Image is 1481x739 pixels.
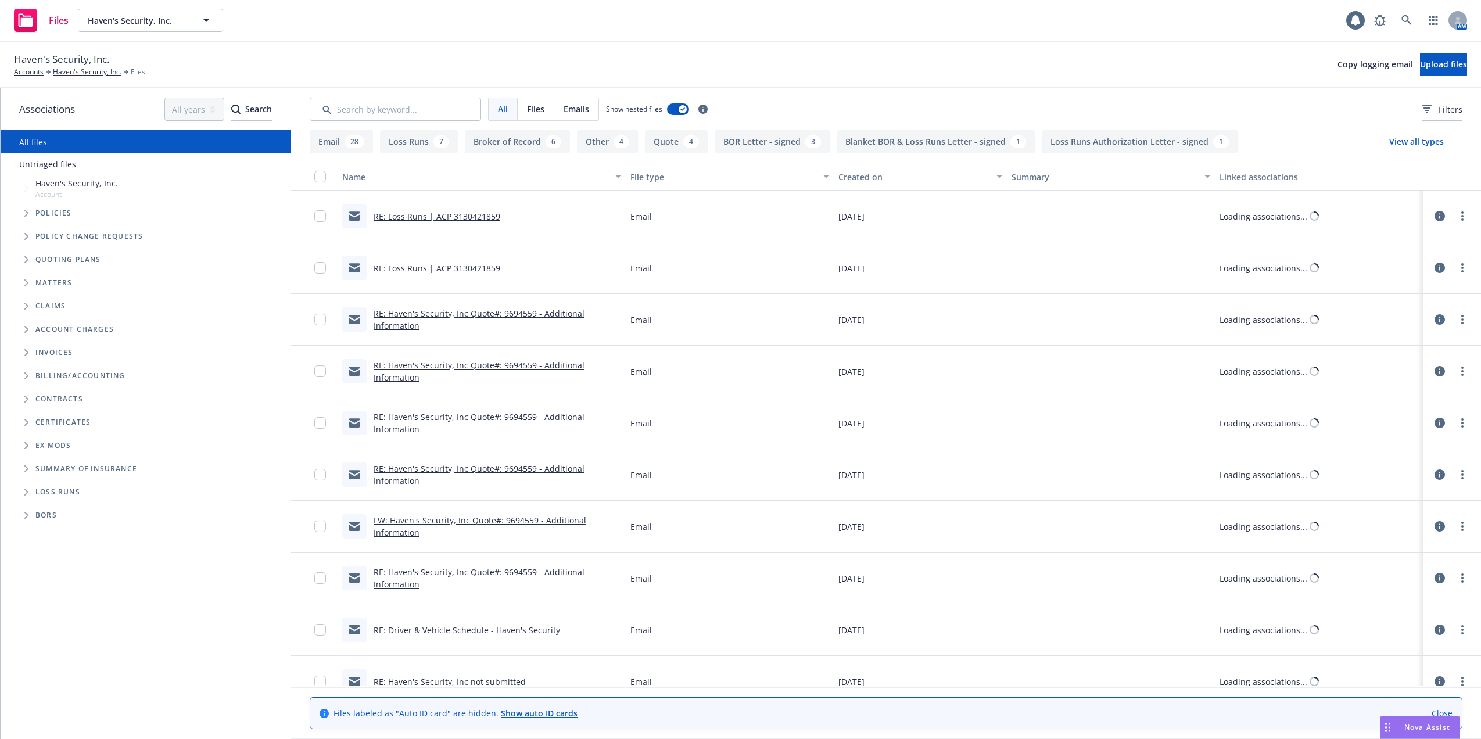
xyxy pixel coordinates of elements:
[838,171,989,183] div: Created on
[35,396,83,403] span: Contracts
[465,130,570,153] button: Broker of Record
[838,417,865,429] span: [DATE]
[1,364,291,527] div: Folder Tree Example
[314,417,326,429] input: Toggle Row Selected
[53,67,121,77] a: Haven's Security, Inc.
[838,314,865,326] span: [DATE]
[374,625,560,636] a: RE: Driver & Vehicle Schedule - Haven's Security
[35,279,72,286] span: Matters
[1380,716,1395,738] div: Drag to move
[1422,98,1462,121] button: Filters
[501,708,578,719] a: Show auto ID cards
[1220,417,1307,429] div: Loading associations...
[314,676,326,687] input: Toggle Row Selected
[1220,262,1307,274] div: Loading associations...
[1368,9,1392,32] a: Report a Bug
[35,349,73,356] span: Invoices
[683,135,699,148] div: 4
[314,314,326,325] input: Toggle Row Selected
[1420,59,1467,70] span: Upload files
[838,572,865,584] span: [DATE]
[374,211,500,222] a: RE: Loss Runs | ACP 3130421859
[314,171,326,182] input: Select all
[35,210,72,217] span: Policies
[498,103,508,115] span: All
[314,572,326,584] input: Toggle Row Selected
[1220,624,1307,636] div: Loading associations...
[838,624,865,636] span: [DATE]
[314,521,326,532] input: Toggle Row Selected
[374,263,500,274] a: RE: Loss Runs | ACP 3130421859
[614,135,629,148] div: 4
[1220,676,1307,688] div: Loading associations...
[645,130,708,153] button: Quote
[19,137,47,148] a: All files
[35,326,114,333] span: Account charges
[606,104,662,114] span: Show nested files
[1220,314,1307,326] div: Loading associations...
[231,105,241,114] svg: Search
[630,469,652,481] span: Email
[1404,722,1450,732] span: Nova Assist
[577,130,638,153] button: Other
[35,303,66,310] span: Claims
[35,233,143,240] span: Policy change requests
[1220,521,1307,533] div: Loading associations...
[1042,130,1238,153] button: Loss Runs Authorization Letter - signed
[1371,130,1462,153] button: View all types
[338,163,626,191] button: Name
[838,676,865,688] span: [DATE]
[1455,623,1469,637] a: more
[1455,571,1469,585] a: more
[1010,135,1026,148] div: 1
[314,624,326,636] input: Toggle Row Selected
[35,512,57,519] span: BORs
[35,489,80,496] span: Loss Runs
[374,515,586,538] a: FW: Haven's Security, Inc Quote#: 9694559 - Additional Information
[564,103,589,115] span: Emails
[314,210,326,222] input: Toggle Row Selected
[715,130,830,153] button: BOR Letter - signed
[1422,103,1462,116] span: Filters
[805,135,821,148] div: 3
[1220,469,1307,481] div: Loading associations...
[35,465,137,472] span: Summary of insurance
[374,411,584,435] a: RE: Haven's Security, Inc Quote#: 9694559 - Additional Information
[1455,209,1469,223] a: more
[19,158,76,170] a: Untriaged files
[838,521,865,533] span: [DATE]
[380,130,458,153] button: Loss Runs
[837,130,1035,153] button: Blanket BOR & Loss Runs Letter - signed
[35,419,91,426] span: Certificates
[14,67,44,77] a: Accounts
[78,9,223,32] button: Haven's Security, Inc.
[35,372,125,379] span: Billing/Accounting
[314,365,326,377] input: Toggle Row Selected
[1455,364,1469,378] a: more
[1220,210,1307,223] div: Loading associations...
[374,676,526,687] a: RE: Haven's Security, Inc not submitted
[1,175,291,364] div: Tree Example
[1395,9,1418,32] a: Search
[1455,416,1469,430] a: more
[1337,59,1413,70] span: Copy logging email
[374,360,584,383] a: RE: Haven's Security, Inc Quote#: 9694559 - Additional Information
[35,442,71,449] span: Ex Mods
[1432,707,1453,719] a: Close
[342,171,608,183] div: Name
[374,308,584,331] a: RE: Haven's Security, Inc Quote#: 9694559 - Additional Information
[9,4,73,37] a: Files
[630,624,652,636] span: Email
[1455,261,1469,275] a: more
[1420,53,1467,76] button: Upload files
[1012,171,1197,183] div: Summary
[1220,171,1418,183] div: Linked associations
[838,469,865,481] span: [DATE]
[546,135,561,148] div: 6
[1220,365,1307,378] div: Loading associations...
[1213,135,1229,148] div: 1
[1380,716,1460,739] button: Nova Assist
[630,365,652,378] span: Email
[374,566,584,590] a: RE: Haven's Security, Inc Quote#: 9694559 - Additional Information
[838,210,865,223] span: [DATE]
